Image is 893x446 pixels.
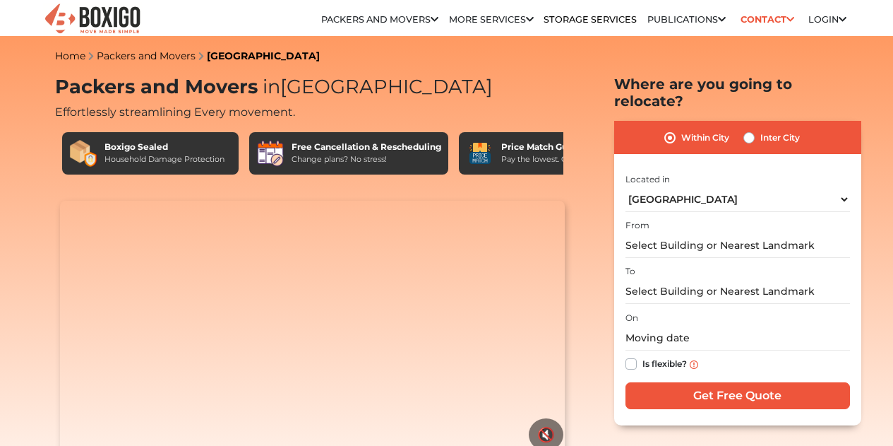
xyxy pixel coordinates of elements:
[625,326,850,351] input: Moving date
[544,14,637,25] a: Storage Services
[292,141,441,153] div: Free Cancellation & Rescheduling
[55,105,295,119] span: Effortlessly streamlining Every movement.
[681,129,729,146] label: Within City
[808,14,846,25] a: Login
[55,76,570,99] h1: Packers and Movers
[466,139,494,168] img: Price Match Guarantee
[501,141,609,153] div: Price Match Guarantee
[501,153,609,165] div: Pay the lowest. Guaranteed!
[690,360,698,369] img: info
[625,312,638,324] label: On
[449,14,534,25] a: More services
[207,49,320,62] a: [GEOGRAPHIC_DATA]
[104,153,224,165] div: Household Damage Protection
[760,129,800,146] label: Inter City
[625,219,649,232] label: From
[625,233,850,258] input: Select Building or Nearest Landmark
[625,265,635,278] label: To
[736,8,798,30] a: Contact
[292,153,441,165] div: Change plans? No stress!
[642,356,687,370] label: Is flexible?
[55,49,85,62] a: Home
[625,173,670,186] label: Located in
[321,14,438,25] a: Packers and Movers
[258,75,493,98] span: [GEOGRAPHIC_DATA]
[625,382,850,409] input: Get Free Quote
[69,139,97,168] img: Boxigo Sealed
[625,279,850,304] input: Select Building or Nearest Landmark
[263,75,280,98] span: in
[256,139,284,168] img: Free Cancellation & Rescheduling
[647,14,726,25] a: Publications
[104,141,224,153] div: Boxigo Sealed
[97,49,196,62] a: Packers and Movers
[43,2,142,37] img: Boxigo
[614,76,861,110] h2: Where are you going to relocate?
